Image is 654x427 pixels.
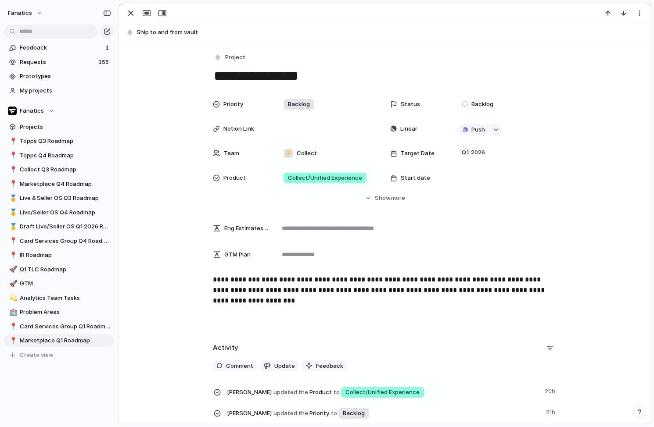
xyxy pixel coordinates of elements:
[20,43,103,52] span: Feedback
[8,165,17,174] button: 📍
[400,125,417,133] span: Linear
[9,293,15,303] div: 💫
[4,41,114,54] a: Feedback1
[401,174,430,182] span: Start date
[9,264,15,274] div: 🚀
[401,149,435,158] span: Target Date
[8,279,17,288] button: 🚀
[288,174,362,182] span: Collect/Unified Experience
[8,222,17,231] button: 🥇
[223,125,254,133] span: Notion Link
[391,194,405,203] span: more
[20,194,111,203] span: Live & Seller OS Q3 Roadmap
[401,100,420,109] span: Status
[20,165,111,174] span: Collect Q3 Roadmap
[260,360,298,372] button: Update
[20,58,96,67] span: Requests
[4,206,114,219] a: 🥇Live/Seller OS Q4 Roadmap
[212,51,248,64] button: Project
[20,107,44,115] span: Fanatics
[8,137,17,146] button: 📍
[224,149,239,158] span: Team
[9,207,15,217] div: 🥇
[4,135,114,148] div: 📍Topps Q3 Roadmap
[213,190,557,206] button: Showmore
[8,208,17,217] button: 🥇
[9,279,15,289] div: 🚀
[546,406,557,417] span: 21h
[223,100,243,109] span: Priority
[9,136,15,146] div: 📍
[20,265,111,274] span: Q1 TLC Roadmap
[227,388,272,397] span: [PERSON_NAME]
[302,360,347,372] button: Feedback
[9,165,15,175] div: 📍
[223,174,246,182] span: Product
[9,250,15,260] div: 📍
[471,125,485,134] span: Push
[4,235,114,248] a: 📍Card Services Group Q4 Roadmap
[4,178,114,191] a: 📍Marketplace Q4 Roadmap
[20,294,111,302] span: Analytics Team Tasks
[8,336,17,345] button: 📍
[4,277,114,290] a: 🚀GTM
[334,388,340,397] span: to
[20,123,111,132] span: Projects
[105,43,111,52] span: 1
[225,53,245,62] span: Project
[8,322,17,331] button: 📍
[20,180,111,189] span: Marketplace Q4 Roadmap
[224,250,251,259] span: GTM Plan
[9,321,15,331] div: 📍
[343,409,365,418] span: Backlog
[273,388,308,397] span: updated the
[9,236,15,246] div: 📍
[4,249,114,262] a: 📍IR Roadmap
[227,385,539,399] span: Product
[8,265,17,274] button: 🚀
[4,306,114,319] div: 🏥Problem Areas
[20,351,54,359] span: Create view
[8,237,17,246] button: 📍
[9,307,15,317] div: 🏥
[20,222,111,231] span: Draft Live/Seller OS Q1 2026 Roadmap
[375,194,391,203] span: Show
[4,192,114,205] a: 🥇Live & Seller OS Q3 Roadmap
[4,334,114,347] div: 📍Marketplace Q1 Roadmap
[20,137,111,146] span: Topps Q3 Roadmap
[227,406,541,420] span: Priority
[4,349,114,362] button: Create view
[4,104,114,117] button: Fanatics
[4,6,47,20] button: fanatics
[297,149,317,158] span: Collect
[20,151,111,160] span: Topps Q4 Roadmap
[274,362,295,370] span: Update
[227,409,272,418] span: [PERSON_NAME]
[9,179,15,189] div: 📍
[545,385,557,396] span: 20h
[457,124,489,135] button: Push
[20,322,111,331] span: Card Services Group Q1 Roadmap
[8,294,17,302] button: 💫
[9,193,15,203] div: 🥇
[4,320,114,333] a: 📍Card Services Group Q1 Roadmap
[4,263,114,276] a: 🚀Q1 TLC Roadmap
[20,251,111,260] span: IR Roadmap
[8,194,17,203] button: 🥇
[9,222,15,232] div: 🥇
[4,220,114,233] div: 🥇Draft Live/Seller OS Q1 2026 Roadmap
[331,409,337,418] span: to
[20,72,111,81] span: Prototypes
[4,149,114,162] a: 📍Topps Q4 Roadmap
[4,163,114,176] a: 📍Collect Q3 Roadmap
[213,343,238,353] h2: Activity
